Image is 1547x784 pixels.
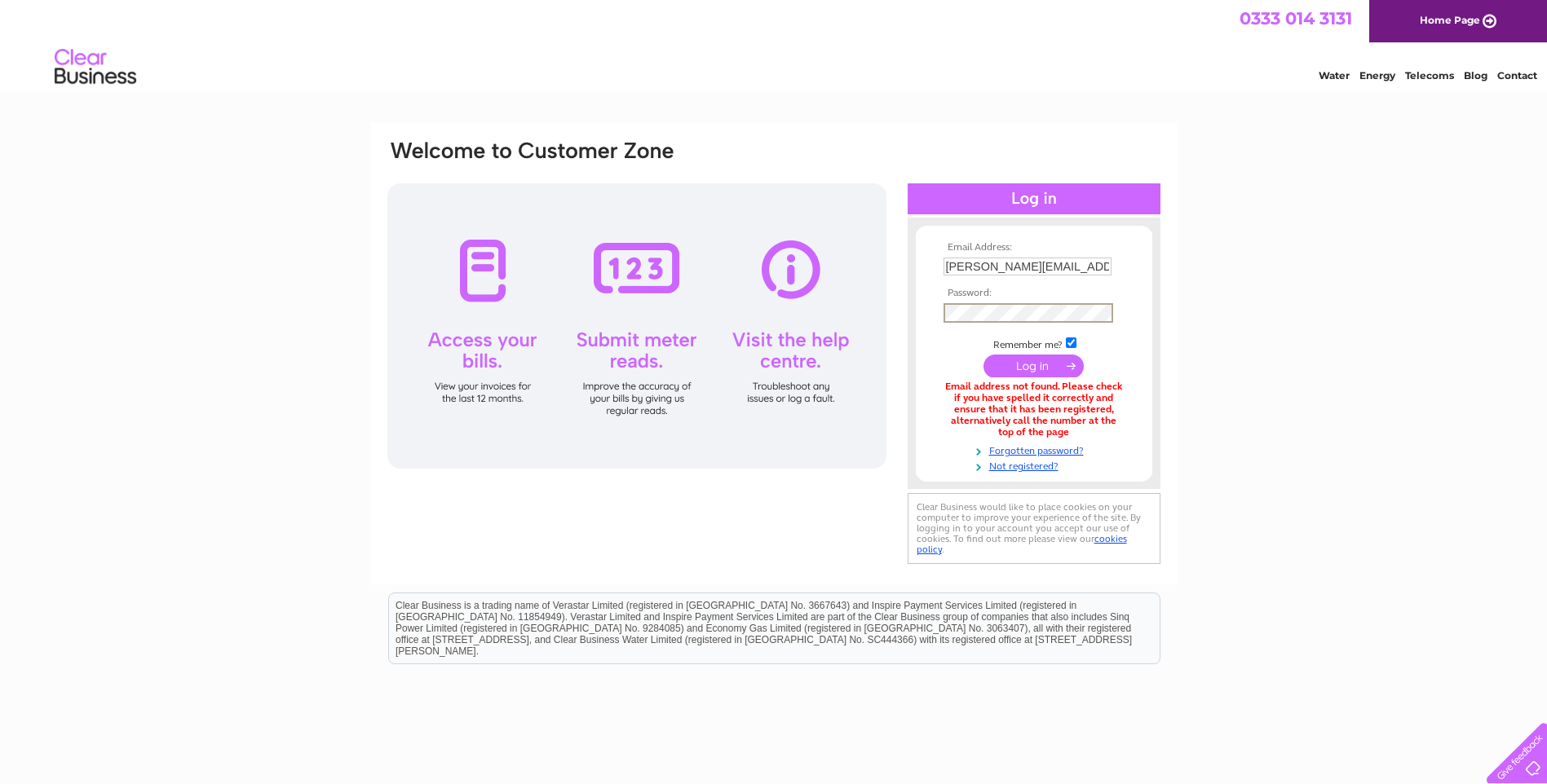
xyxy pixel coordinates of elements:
a: Water [1319,69,1350,81]
th: Email Address: [939,242,1129,253]
a: cookies policy [917,533,1127,555]
a: Forgotten password? [944,442,1129,457]
a: Energy [1359,69,1395,81]
a: Telecoms [1405,69,1454,81]
a: 0333 014 3131 [1240,8,1352,29]
a: Blog [1464,69,1487,81]
a: Contact [1497,69,1537,81]
div: Clear Business would like to place cookies on your computer to improve your experience of the sit... [908,493,1160,564]
a: Not registered? [944,457,1129,473]
input: Submit [983,355,1084,377]
th: Password: [939,288,1129,299]
div: Clear Business is a trading name of Verastar Limited (registered in [GEOGRAPHIC_DATA] No. 3667643... [389,9,1160,79]
div: Email address not found. Please check if you have spelled it correctly and ensure that it has bee... [944,381,1125,438]
img: logo.png [54,42,137,92]
td: Remember me? [939,335,1129,351]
